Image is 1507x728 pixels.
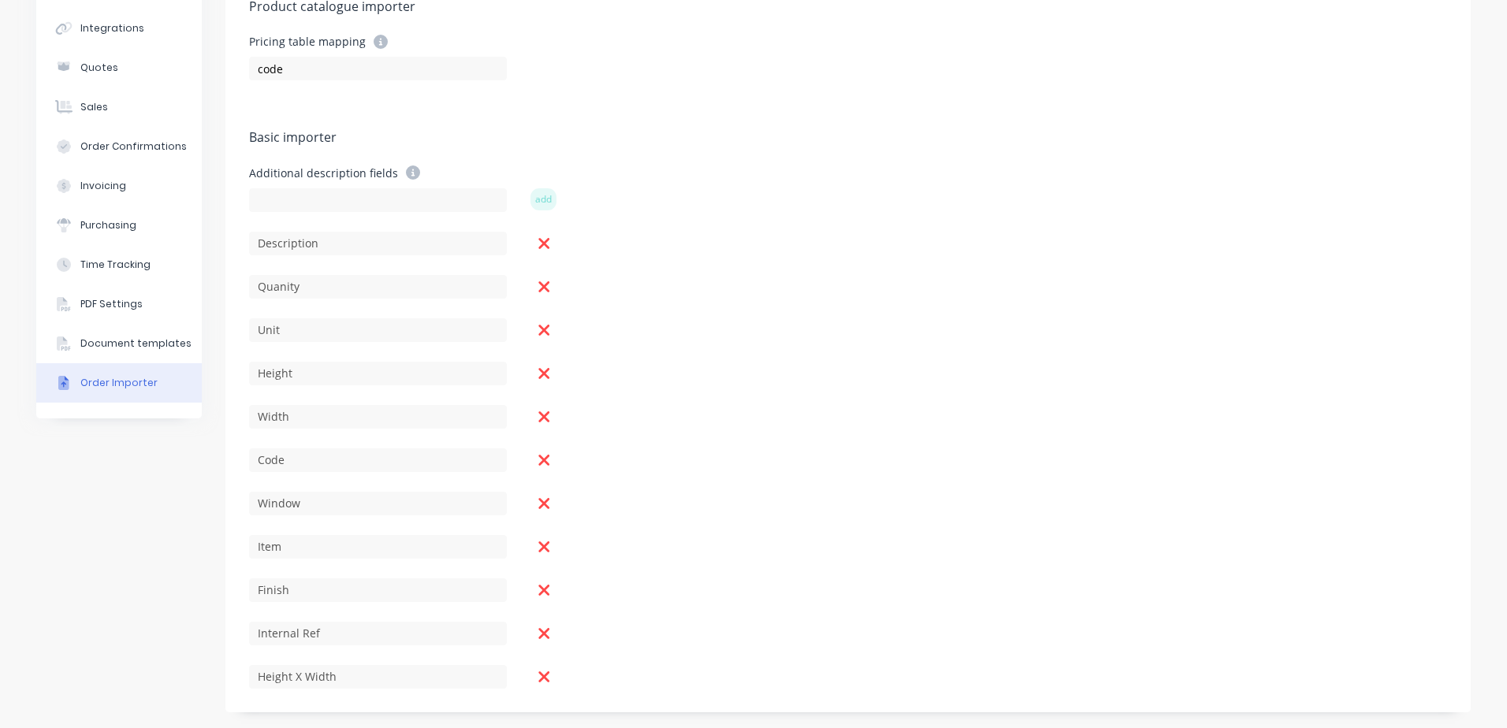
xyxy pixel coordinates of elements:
[36,284,202,324] button: PDF Settings
[249,128,1447,150] div: Basic importer
[80,376,158,390] div: Order Importer
[80,179,126,193] div: Invoicing
[80,61,118,75] div: Quotes
[249,318,507,342] input: Unit
[530,188,556,210] button: add
[249,405,507,429] input: Width
[249,578,507,602] input: Finish
[249,362,507,385] input: Height
[36,206,202,245] button: Purchasing
[80,258,151,272] div: Time Tracking
[80,297,143,311] div: PDF Settings
[36,48,202,87] button: Quotes
[80,100,108,114] div: Sales
[80,139,187,154] div: Order Confirmations
[249,492,507,515] input: Window
[249,535,507,559] input: Item
[249,665,507,689] input: Height X Width
[36,87,202,127] button: Sales
[249,232,507,255] input: Description
[80,336,192,351] div: Document templates
[36,363,202,403] button: Order Importer
[36,166,202,206] button: Invoicing
[80,218,136,232] div: Purchasing
[80,21,144,35] div: Integrations
[249,165,507,180] div: Additional description fields
[36,127,202,166] button: Order Confirmations
[249,622,507,645] input: Internal Ref
[249,35,507,49] div: Pricing table mapping
[36,245,202,284] button: Time Tracking
[249,448,507,472] input: Code
[36,9,202,48] button: Integrations
[249,275,507,299] input: Quanity
[36,324,202,363] button: Document templates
